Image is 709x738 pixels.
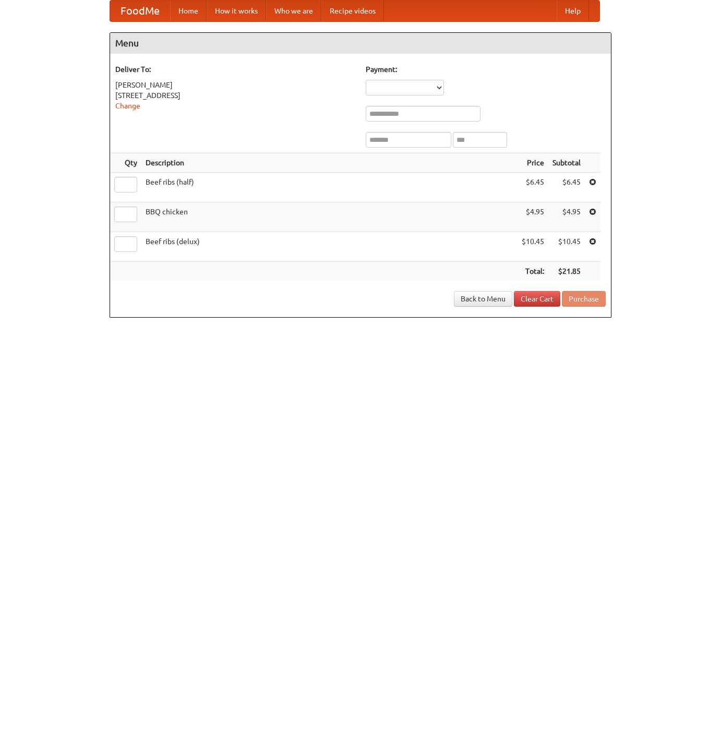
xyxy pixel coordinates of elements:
[548,232,585,262] td: $10.45
[557,1,589,21] a: Help
[518,153,548,173] th: Price
[366,64,606,75] h5: Payment:
[115,80,355,90] div: [PERSON_NAME]
[518,202,548,232] td: $4.95
[141,173,518,202] td: Beef ribs (half)
[110,153,141,173] th: Qty
[141,232,518,262] td: Beef ribs (delux)
[110,33,611,54] h4: Menu
[562,291,606,307] button: Purchase
[170,1,207,21] a: Home
[548,153,585,173] th: Subtotal
[548,202,585,232] td: $4.95
[548,173,585,202] td: $6.45
[548,262,585,281] th: $21.85
[518,232,548,262] td: $10.45
[115,90,355,101] div: [STREET_ADDRESS]
[141,153,518,173] th: Description
[115,102,140,110] a: Change
[266,1,321,21] a: Who we are
[321,1,384,21] a: Recipe videos
[514,291,560,307] a: Clear Cart
[141,202,518,232] td: BBQ chicken
[518,173,548,202] td: $6.45
[115,64,355,75] h5: Deliver To:
[518,262,548,281] th: Total:
[207,1,266,21] a: How it works
[110,1,170,21] a: FoodMe
[454,291,512,307] a: Back to Menu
